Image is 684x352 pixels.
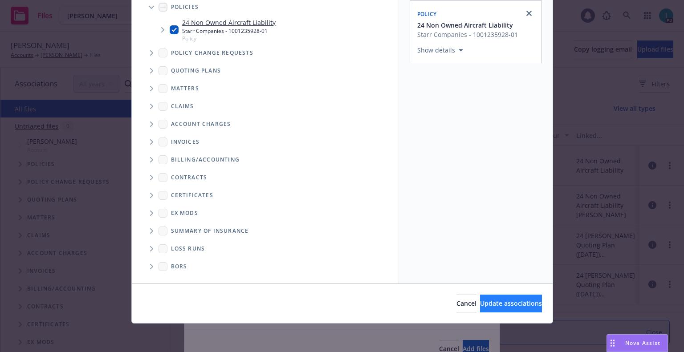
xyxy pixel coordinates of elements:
[171,175,208,180] span: Contracts
[607,334,668,352] button: Nova Assist
[607,335,618,352] div: Drag to move
[456,299,476,307] span: Cancel
[132,151,399,275] div: Folder Tree Example
[171,50,253,56] span: Policy change requests
[171,210,198,216] span: Ex Mods
[524,8,534,19] a: close
[417,20,513,30] span: 24 Non Owned Aircraft Liability
[171,193,213,198] span: Certificates
[182,27,276,35] div: Starr Companies - 1001235928-01
[171,228,249,234] span: Summary of insurance
[171,246,205,251] span: Loss Runs
[171,121,231,127] span: Account charges
[171,139,200,145] span: Invoices
[456,295,476,312] button: Cancel
[182,35,276,42] span: Policy
[171,104,194,109] span: Claims
[480,299,542,307] span: Update associations
[625,339,660,347] span: Nova Assist
[182,18,276,27] a: 24 Non Owned Aircraft Liability
[171,4,199,10] span: Policies
[171,157,240,162] span: Billing/Accounting
[417,30,518,39] span: Starr Companies - 1001235928-01
[171,86,199,91] span: Matters
[171,68,221,73] span: Quoting plans
[417,20,518,30] button: 24 Non Owned Aircraft Liability
[417,10,437,18] span: Policy
[171,264,187,269] span: BORs
[480,295,542,312] button: Update associations
[414,45,467,56] button: Show details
